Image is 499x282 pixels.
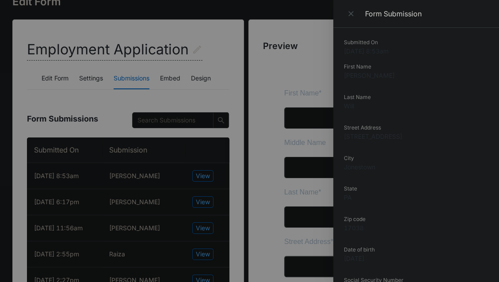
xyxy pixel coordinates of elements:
dd: Will [344,101,488,111]
dt: Submitted On [344,38,488,46]
dt: Date of birth [344,246,488,254]
dt: Street Address [344,124,488,132]
dt: Zip code [344,215,488,223]
dt: State [344,185,488,193]
dd: [DATE] [344,254,488,263]
dt: City [344,154,488,162]
span: First Name [7,8,42,16]
span: Street Address [7,157,53,164]
span: Last Name [7,107,41,115]
span: Middle Name [7,58,49,65]
span: State [7,256,23,263]
span: Close [347,8,357,20]
dd: [PERSON_NAME] [344,71,488,80]
button: Close [344,7,360,20]
span: City [7,206,19,214]
dd: PA [344,193,488,202]
dd: 17038 [344,223,488,232]
dt: Last Name [344,93,488,101]
div: Form Submission [365,9,488,19]
dt: First Name [344,63,488,71]
dd: [STREET_ADDRESS] [344,132,488,141]
dd: [DATE] 8:53am [344,46,488,56]
dd: Jonestown [344,162,488,171]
